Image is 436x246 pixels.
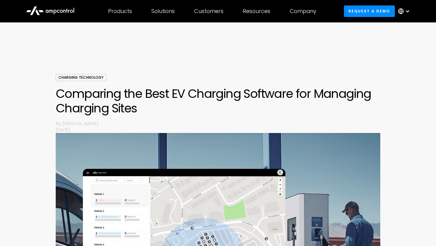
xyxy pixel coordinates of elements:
[108,8,132,15] div: Products
[243,8,270,15] div: Resources
[151,8,175,15] div: Solutions
[344,5,395,17] a: Request a demo
[56,120,62,127] p: By
[56,74,106,81] div: Charging Technology
[194,8,223,15] div: Customers
[56,127,380,133] p: [DATE]
[56,86,380,115] h1: Comparing the Best EV Charging Software for Managing Charging Sites
[290,8,316,15] div: Company
[62,120,380,127] p: [PERSON_NAME]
